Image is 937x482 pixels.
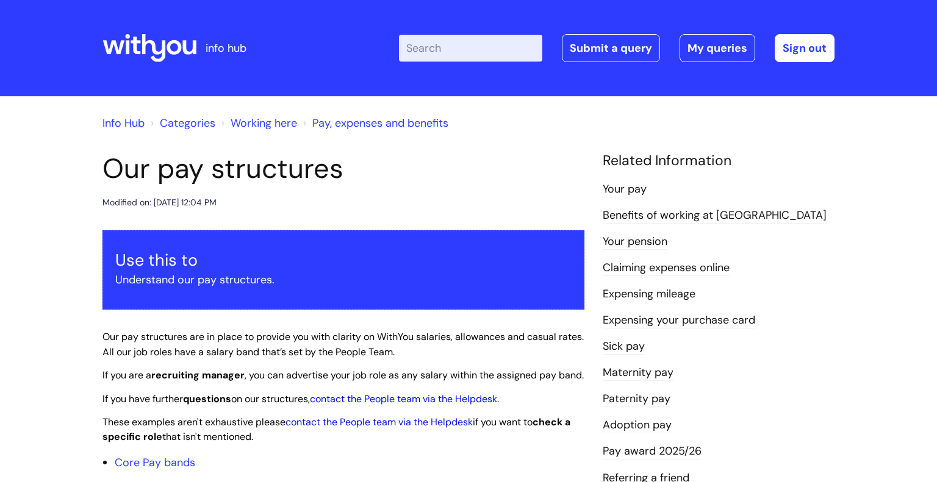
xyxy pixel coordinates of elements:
li: Working here [218,113,297,133]
li: Pay, expenses and benefits [300,113,448,133]
a: Submit a query [562,34,660,62]
li: Solution home [148,113,215,133]
a: Expensing your purchase card [603,313,755,328]
a: Categories [160,116,215,130]
span: If you are a , you can advertise your job role as any salary within the assigned pay band. [102,369,584,381]
span: These examples aren't exhaustive please if you want to that isn't mentioned. [102,416,570,444]
a: Claiming expenses online [603,260,730,276]
a: Your pension [603,234,667,250]
input: Search [399,35,542,62]
span: Our pay structures are in place to provide you with clarity on WithYou salaries, allowances and c... [102,330,584,358]
a: Core Pay bands [115,455,195,470]
a: Sick pay [603,339,645,355]
a: Sign out [775,34,835,62]
h4: Related Information [603,152,835,169]
div: | - [399,34,835,62]
strong: questions [183,392,231,405]
a: Pay, expenses and benefits [312,116,448,130]
a: Working here [231,116,297,130]
a: Paternity pay [603,391,670,407]
h3: Use this to [115,250,572,270]
strong: recruiting manager [151,369,245,381]
a: Info Hub [102,116,145,130]
div: Modified on: [DATE] 12:04 PM [102,195,217,210]
a: My queries [680,34,755,62]
a: contact the People team via the Helpdesk [285,416,473,428]
h1: Our pay structures [102,152,584,185]
p: Understand our pay structures. [115,270,572,289]
a: Pay award 2025/26 [603,444,702,459]
a: Expensing mileage [603,286,695,302]
a: Maternity pay [603,365,673,381]
a: Your pay [603,182,647,197]
a: Benefits of working at [GEOGRAPHIC_DATA] [603,208,827,224]
p: info hub [206,38,246,58]
a: Adoption pay [603,417,672,433]
span: If you have further on our structures, . [102,392,499,405]
a: contact the People team via the Helpdesk [310,392,497,405]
